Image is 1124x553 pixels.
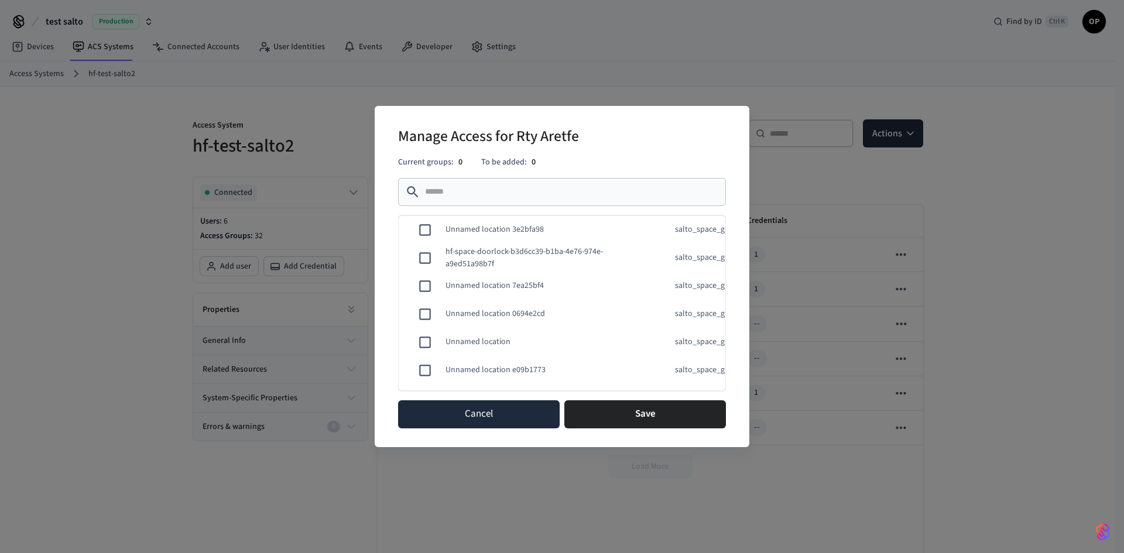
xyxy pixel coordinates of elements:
td: salto_space_group [661,209,725,250]
p: Current groups: [398,156,454,169]
td: Unnamed location e09b1773 [431,350,656,390]
button: Cancel [398,400,560,428]
p: To be added: [481,156,527,169]
td: salto_space_group [661,294,725,334]
td: salto_space_group [661,378,725,418]
td: Unnamed location c6a265a3 [431,378,656,418]
td: salto_space_group [661,322,725,362]
p: 0 [458,156,462,169]
td: hf-space-doorlock-b3d6cc39-b1ba-4e76-974e-a9ed51a98b7f [431,232,656,284]
td: Unnamed location 7ea25bf4 [431,266,656,306]
td: Unnamed location [431,322,656,362]
img: SeamLogoGradient.69752ec5.svg [1096,523,1110,541]
td: salto_space_group [661,238,725,278]
td: salto_space_group [661,350,725,390]
h2: Manage Access for Rty Aretfe [398,120,579,156]
td: Unnamed location 0694e2cd [431,294,656,334]
button: Save [564,400,726,428]
p: 0 [532,156,536,169]
td: salto_space_group [661,266,725,306]
td: Unnamed location 3e2bfa98 [431,209,656,250]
